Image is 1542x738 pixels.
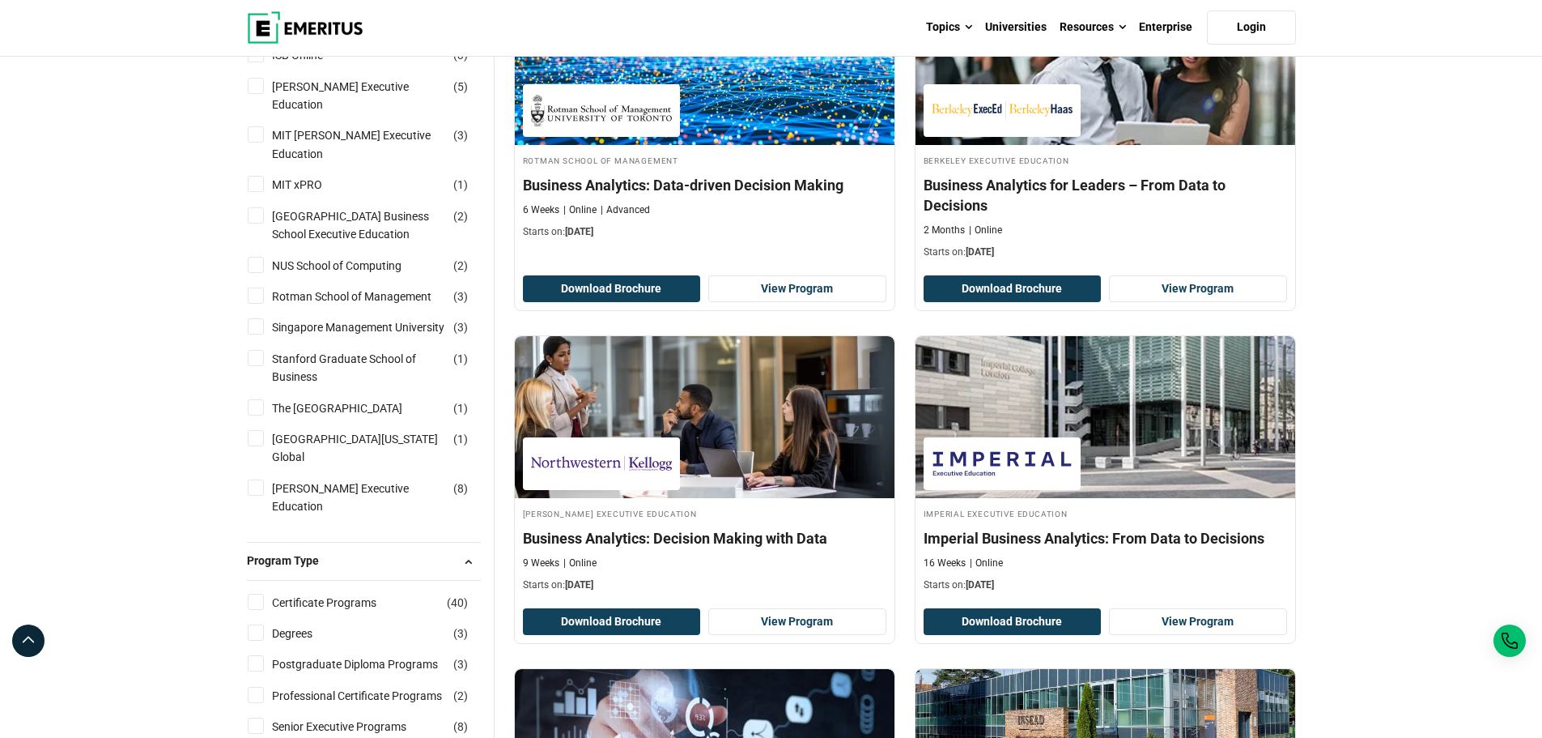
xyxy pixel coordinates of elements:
span: ( ) [453,78,468,96]
span: ( ) [453,288,468,305]
span: 40 [451,596,464,609]
span: 1 [457,352,464,365]
span: ( ) [453,430,468,448]
p: Starts on: [523,578,886,592]
h4: Business Analytics: Data-driven Decision Making [523,175,886,195]
a: View Program [708,608,886,636]
button: Download Brochure [924,608,1102,636]
p: Online [970,557,1003,570]
a: View Program [1109,275,1287,303]
span: 1 [457,402,464,415]
img: Business Analytics: Decision Making with Data | Online Business Analytics Course [515,336,894,498]
a: Rotman School of Management [272,288,464,305]
h4: Business Analytics for Leaders – From Data to Decisions [924,175,1287,215]
span: ( ) [453,350,468,368]
h4: Imperial Executive Education [924,506,1287,520]
span: ( ) [453,718,468,736]
span: ( ) [453,318,468,336]
button: Download Brochure [523,275,701,303]
a: NUS School of Computing [272,257,434,275]
span: 1 [457,178,464,191]
p: Online [563,557,597,570]
span: ( ) [453,257,468,275]
span: [DATE] [966,579,994,591]
a: Singapore Management University [272,318,477,336]
span: [DATE] [565,579,593,591]
span: ( ) [453,399,468,417]
img: Imperial Executive Education [932,446,1073,482]
p: Online [969,224,1002,237]
img: Imperial Business Analytics: From Data to Decisions | Online Business Analytics Course [915,336,1295,498]
button: Program Type [247,549,481,574]
button: Download Brochure [924,275,1102,303]
span: 2 [457,210,464,223]
span: ( ) [453,655,468,673]
p: 16 Weeks [924,557,966,570]
a: Postgraduate Diploma Programs [272,655,470,673]
span: 8 [457,482,464,495]
span: 3 [457,129,464,142]
span: [DATE] [565,226,593,237]
span: ( ) [453,126,468,144]
img: Kellogg Executive Education [531,446,672,482]
a: Stanford Graduate School of Business [272,350,478,386]
h4: Rotman School of Management [523,153,886,167]
a: Login [1207,11,1296,45]
p: 9 Weeks [523,557,559,570]
span: ( ) [453,625,468,642]
p: Online [563,203,597,217]
span: ( ) [453,480,468,497]
a: View Program [1109,608,1287,636]
span: Program Type [247,552,332,569]
a: [PERSON_NAME] Executive Education [272,78,478,114]
span: 3 [457,658,464,671]
h4: [PERSON_NAME] Executive Education [523,506,886,520]
a: MIT [PERSON_NAME] Executive Education [272,126,478,163]
p: Starts on: [523,225,886,239]
a: Senior Executive Programs [272,718,439,736]
span: 5 [457,80,464,93]
a: Business Analytics Course by Kellogg Executive Education - November 6, 2025 Kellogg Executive Edu... [515,336,894,600]
span: 2 [457,689,464,702]
span: ( ) [453,176,468,194]
a: View Program [708,275,886,303]
span: 3 [457,321,464,334]
a: Business Analytics Course by Imperial Executive Education - October 30, 2025 Imperial Executive E... [915,336,1295,600]
a: Professional Certificate Programs [272,687,474,705]
span: 3 [457,627,464,640]
button: Download Brochure [523,608,701,636]
span: ( ) [447,594,468,612]
a: Degrees [272,625,345,642]
p: Advanced [601,203,650,217]
span: 3 [457,290,464,303]
a: [GEOGRAPHIC_DATA] Business School Executive Education [272,207,478,244]
img: Rotman School of Management [531,92,672,129]
a: The [GEOGRAPHIC_DATA] [272,399,435,417]
span: 2 [457,259,464,272]
span: ( ) [453,207,468,225]
a: [GEOGRAPHIC_DATA][US_STATE] Global [272,430,478,467]
h4: Imperial Business Analytics: From Data to Decisions [924,528,1287,548]
span: 1 [457,433,464,446]
h4: Berkeley Executive Education [924,153,1287,167]
a: MIT xPRO [272,176,355,194]
p: Starts on: [924,578,1287,592]
h4: Business Analytics: Decision Making with Data [523,528,886,548]
a: Certificate Programs [272,594,409,612]
p: 2 Months [924,224,965,237]
p: Starts on: [924,245,1287,259]
span: [DATE] [966,246,994,258]
p: 6 Weeks [523,203,559,217]
img: Berkeley Executive Education [932,92,1073,129]
span: ( ) [453,687,468,705]
span: 8 [457,720,464,733]
a: [PERSON_NAME] Executive Education [272,480,478,516]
